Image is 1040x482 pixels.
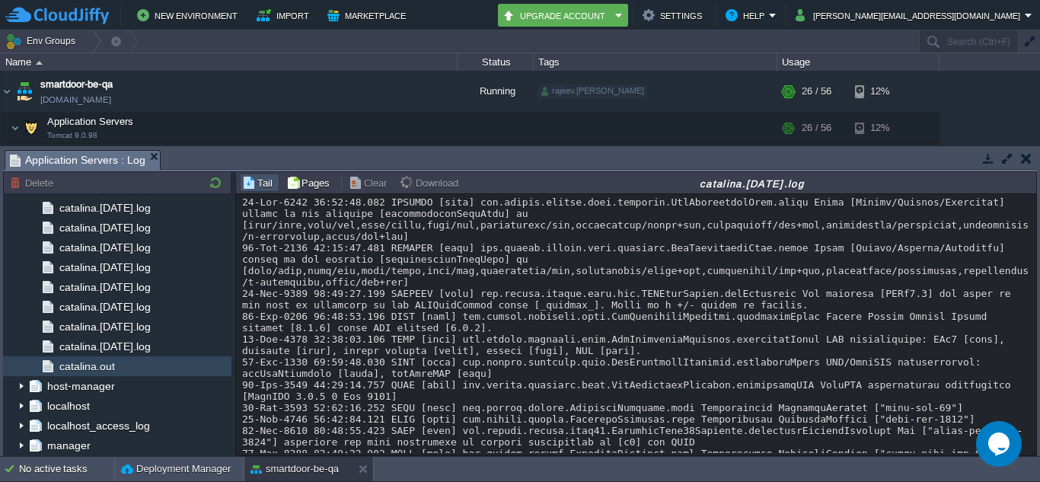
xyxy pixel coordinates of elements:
div: Usage [778,53,939,71]
button: [PERSON_NAME][EMAIL_ADDRESS][DOMAIN_NAME] [796,6,1025,24]
a: catalina.[DATE].log [56,201,153,215]
a: localhost_access_log [44,419,152,433]
img: AMDAwAAAACH5BAEAAAAALAAAAAABAAEAAAICRAEAOw== [41,144,62,168]
a: catalina.[DATE].log [56,241,153,254]
a: manager [44,439,93,452]
button: New Environment [137,6,242,24]
button: Clear [349,176,391,190]
button: Tail [242,176,277,190]
span: Application Servers [46,115,136,128]
button: Download [400,176,463,190]
iframe: chat widget [976,421,1025,467]
a: catalina.out [56,359,117,373]
button: Import [257,6,314,24]
button: Marketplace [327,6,410,24]
img: AMDAwAAAACH5BAEAAAAALAAAAAABAAEAAAICRAEAOw== [36,61,43,65]
div: No active tasks [19,457,114,481]
img: CloudJiffy [5,6,109,25]
div: rajeev.[PERSON_NAME] [538,85,647,98]
button: Delete [10,176,58,190]
div: 12% [855,113,904,143]
a: localhost [44,399,92,413]
img: AMDAwAAAACH5BAEAAAAALAAAAAABAAEAAAICRAEAOw== [14,71,35,112]
div: 26 / 56 [802,71,831,112]
img: AMDAwAAAACH5BAEAAAAALAAAAAABAAEAAAICRAEAOw== [32,144,41,168]
img: AMDAwAAAACH5BAEAAAAALAAAAAABAAEAAAICRAEAOw== [1,71,13,112]
a: catalina.[DATE].log [56,280,153,294]
div: 26 / 56 [802,113,831,143]
div: 12% [855,144,904,168]
button: Pages [286,176,334,190]
div: catalina.[DATE].log [469,177,1035,190]
a: smartdoor-be-qa [40,77,113,92]
img: AMDAwAAAACH5BAEAAAAALAAAAAABAAEAAAICRAEAOw== [11,113,20,143]
button: smartdoor-be-qa [250,461,339,477]
div: 12% [855,71,904,112]
span: Tomcat 9.0.98 [47,131,97,140]
button: Deployment Manager [121,461,231,477]
button: Upgrade Account [502,6,611,24]
a: Application ServersTomcat 9.0.98 [46,116,136,127]
div: Name [2,53,457,71]
a: host-manager [44,379,117,393]
a: catalina.[DATE].log [56,300,153,314]
img: AMDAwAAAACH5BAEAAAAALAAAAAABAAEAAAICRAEAOw== [21,113,42,143]
button: Env Groups [5,30,81,52]
div: Running [458,71,534,112]
a: catalina.[DATE].log [56,320,153,334]
button: Settings [643,6,707,24]
a: catalina.[DATE].log [56,260,153,274]
div: Status [458,53,533,71]
a: [DOMAIN_NAME] [40,92,111,107]
a: catalina.[DATE].log [56,340,153,353]
span: Application Servers : Log [10,151,145,170]
div: Tags [534,53,777,71]
a: catalina.[DATE].log [56,221,153,235]
div: 26 / 56 [802,144,827,168]
button: Help [726,6,769,24]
